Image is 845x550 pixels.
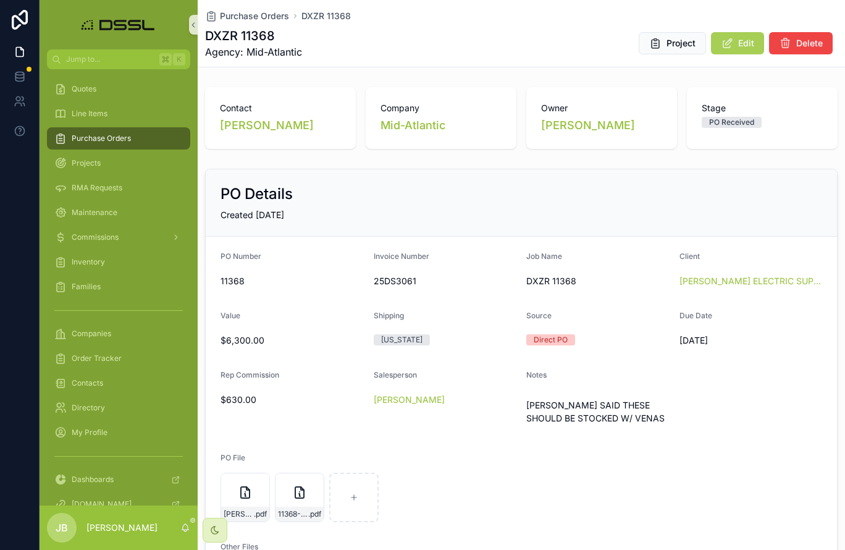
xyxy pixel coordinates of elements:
[66,54,154,64] span: Jump to...
[380,102,502,114] span: Company
[220,117,314,134] a: [PERSON_NAME]
[301,10,351,22] a: DXZR 11368
[221,252,261,261] span: PO Number
[72,428,107,438] span: My Profile
[666,37,696,49] span: Project
[679,275,823,287] a: [PERSON_NAME] ELECTRIC SUPPLY
[374,311,404,320] span: Shipping
[205,10,289,22] a: Purchase Orders
[221,334,364,347] span: $6,300.00
[205,44,302,59] span: Agency: Mid-Atlantic
[72,84,96,94] span: Quotes
[526,370,547,379] span: Notes
[72,282,101,292] span: Families
[221,370,279,379] span: Rep Commission
[679,311,712,320] span: Due Date
[220,102,341,114] span: Contact
[72,208,117,218] span: Maintenance
[72,133,131,143] span: Purchase Orders
[72,109,107,119] span: Line Items
[47,251,190,273] a: Inventory
[72,378,103,388] span: Contacts
[541,102,662,114] span: Owner
[374,394,445,406] a: [PERSON_NAME]
[278,509,308,519] span: 11368-PACKING-SLIP
[47,103,190,125] a: Line Items
[1,59,14,72] iframe: Spotlight
[72,403,105,413] span: Directory
[47,201,190,224] a: Maintenance
[72,183,122,193] span: RMA Requests
[769,32,833,54] button: Delete
[47,493,190,515] a: [DOMAIN_NAME]
[47,276,190,298] a: Families
[174,54,184,64] span: K
[709,117,754,128] div: PO Received
[254,509,267,519] span: .pdf
[72,353,122,363] span: Order Tracker
[526,252,562,261] span: Job Name
[47,347,190,370] a: Order Tracker
[221,453,245,462] span: PO File
[78,15,160,35] img: App logo
[526,311,552,320] span: Source
[534,334,568,345] div: Direct PO
[381,334,422,345] div: [US_STATE]
[205,27,302,44] h1: DXZR 11368
[56,520,68,535] span: JB
[40,69,198,506] div: scrollable content
[72,475,114,484] span: Dashboards
[679,252,700,261] span: Client
[380,117,445,134] a: Mid-Atlantic
[224,509,254,519] span: [PERSON_NAME]-POWERS-PO-11368
[47,468,190,491] a: Dashboards
[47,152,190,174] a: Projects
[639,32,706,54] button: Project
[221,184,293,204] h2: PO Details
[86,522,158,534] p: [PERSON_NAME]
[47,226,190,248] a: Commissions
[72,232,119,242] span: Commissions
[711,32,764,54] button: Edit
[374,252,429,261] span: Invoice Number
[47,177,190,199] a: RMA Requests
[679,334,823,347] span: [DATE]
[796,37,823,49] span: Delete
[702,102,823,114] span: Stage
[47,372,190,394] a: Contacts
[72,499,132,509] span: [DOMAIN_NAME]
[72,158,101,168] span: Projects
[221,209,284,220] span: Created [DATE]
[47,78,190,100] a: Quotes
[221,275,364,287] span: 11368
[526,275,670,287] span: DXZR 11368
[72,329,111,339] span: Companies
[526,399,670,425] p: [PERSON_NAME] SAID THESE SHOULD BE STOCKED W/ VENAS
[47,421,190,444] a: My Profile
[541,117,635,134] a: [PERSON_NAME]
[374,275,517,287] span: 25DS3061
[47,49,190,69] button: Jump to...K
[308,509,321,519] span: .pdf
[47,323,190,345] a: Companies
[72,257,105,267] span: Inventory
[374,370,417,379] span: Salesperson
[47,127,190,150] a: Purchase Orders
[220,10,289,22] span: Purchase Orders
[738,37,754,49] span: Edit
[221,394,364,406] span: $630.00
[47,397,190,419] a: Directory
[221,311,240,320] span: Value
